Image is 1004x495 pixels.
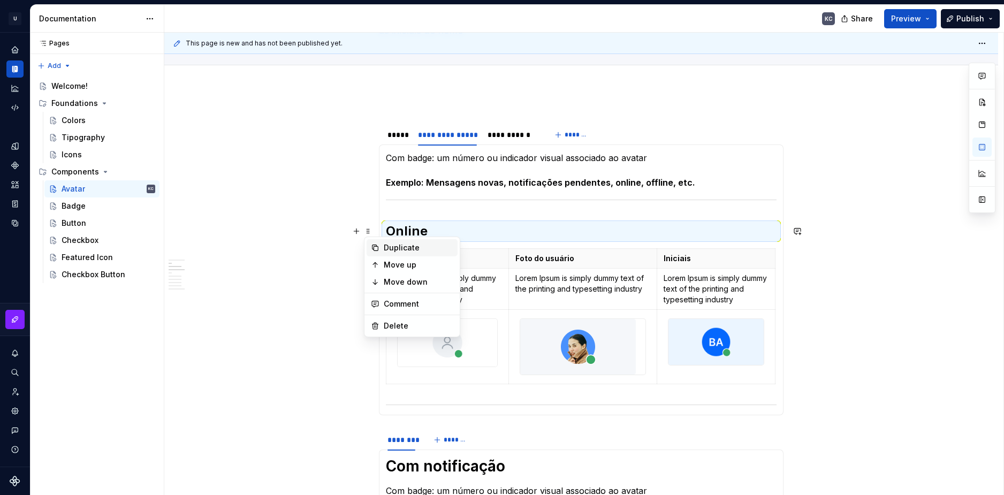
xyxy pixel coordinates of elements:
[386,456,777,476] h1: Com notificação
[62,184,85,194] div: Avatar
[668,319,764,365] img: 9f25eb07-7d6f-496e-84df-0c427505d708.png
[44,146,159,163] a: Icons
[664,253,769,264] p: Iniciais
[6,41,24,58] a: Home
[62,201,86,211] div: Badge
[6,176,24,193] a: Assets
[520,319,636,375] img: 4c13dd95-96e6-4e3a-9e66-edd2c87f530f.png
[384,321,453,331] div: Delete
[44,180,159,197] a: AvatarKC
[515,273,651,294] p: Lorem Ipsum is simply dummy text of the printing and typesetting industry
[34,78,159,283] div: Page tree
[34,39,70,48] div: Pages
[2,7,28,30] button: U
[6,364,24,381] button: Search ⌘K
[10,476,20,486] svg: Supernova Logo
[6,422,24,439] button: Contact support
[62,252,113,263] div: Featured Icon
[44,215,159,232] a: Button
[6,383,24,400] a: Invite team
[386,151,777,164] p: Com badge: um número ou indicador visual associado ao avatar
[6,157,24,174] a: Components
[51,166,99,177] div: Components
[386,177,777,188] h5: Exemplo: Mensagens novas, notificações pendentes, online, offline, etc.
[34,163,159,180] div: Components
[34,58,74,73] button: Add
[6,99,24,116] a: Code automation
[891,13,921,24] span: Preview
[44,112,159,129] a: Colors
[44,197,159,215] a: Badge
[941,9,1000,28] button: Publish
[44,232,159,249] a: Checkbox
[6,402,24,420] a: Settings
[48,62,61,70] span: Add
[51,98,98,109] div: Foundations
[6,138,24,155] a: Design tokens
[6,215,24,232] a: Data sources
[384,260,453,270] div: Move up
[384,242,453,253] div: Duplicate
[186,39,343,48] span: This page is new and has not been published yet.
[398,319,497,367] img: fb891f82-1ad1-4aea-80bc-c218f1a85898.png
[664,273,769,305] p: Lorem Ipsum is simply dummy text of the printing and typesetting industry
[44,129,159,146] a: Tipography
[6,80,24,97] a: Analytics
[148,184,154,194] div: KC
[51,81,88,92] div: Welcome!
[851,13,873,24] span: Share
[6,345,24,362] button: Notifications
[62,235,98,246] div: Checkbox
[956,13,984,24] span: Publish
[384,277,453,287] div: Move down
[34,78,159,95] a: Welcome!
[44,249,159,266] a: Featured Icon
[62,218,86,229] div: Button
[62,149,82,160] div: Icons
[825,14,833,23] div: KC
[884,9,937,28] button: Preview
[386,151,777,408] section-item: Com notificação
[6,60,24,78] a: Documentation
[6,195,24,212] a: Storybook stories
[386,223,777,240] h2: Online
[62,269,125,280] div: Checkbox Button
[515,253,651,264] p: Foto do usuário
[9,12,21,25] div: U
[384,299,453,309] div: Comment
[44,266,159,283] a: Checkbox Button
[39,13,140,24] div: Documentation
[62,132,105,143] div: Tipography
[62,115,86,126] div: Colors
[34,95,159,112] div: Foundations
[835,9,880,28] button: Share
